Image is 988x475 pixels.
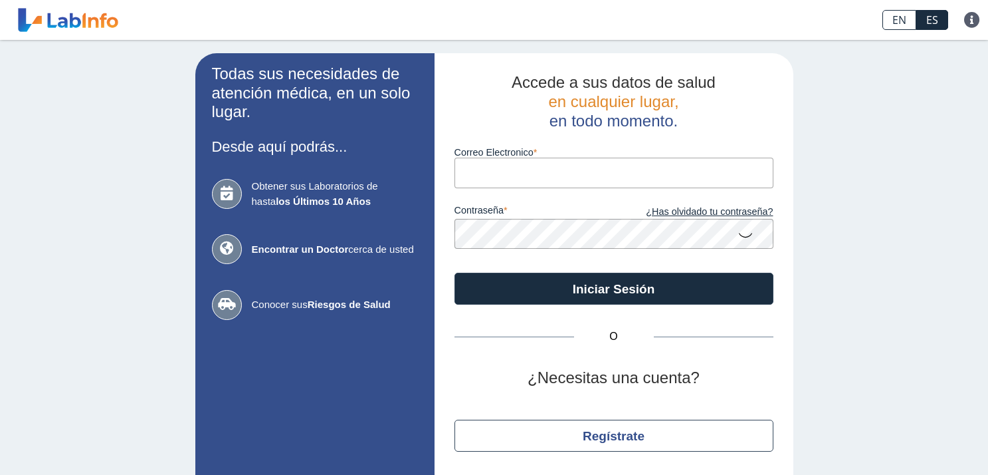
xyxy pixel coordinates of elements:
button: Iniciar Sesión [454,273,773,305]
label: Correo Electronico [454,147,773,158]
b: los Últimos 10 Años [276,196,371,207]
b: Encontrar un Doctor [252,243,349,255]
span: cerca de usted [252,242,418,257]
span: en cualquier lugar, [548,92,678,110]
a: ¿Has olvidado tu contraseña? [614,205,773,220]
button: Regístrate [454,420,773,452]
b: Riesgos de Salud [308,299,391,310]
span: en todo momento. [549,112,678,130]
span: Conocer sus [252,297,418,313]
span: O [574,329,654,345]
h2: ¿Necesitas una cuenta? [454,369,773,388]
h2: Todas sus necesidades de atención médica, en un solo lugar. [212,65,418,122]
a: ES [916,10,948,30]
span: Obtener sus Laboratorios de hasta [252,179,418,209]
h3: Desde aquí podrás... [212,138,418,155]
span: Accede a sus datos de salud [512,73,716,91]
a: EN [882,10,916,30]
label: contraseña [454,205,614,220]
